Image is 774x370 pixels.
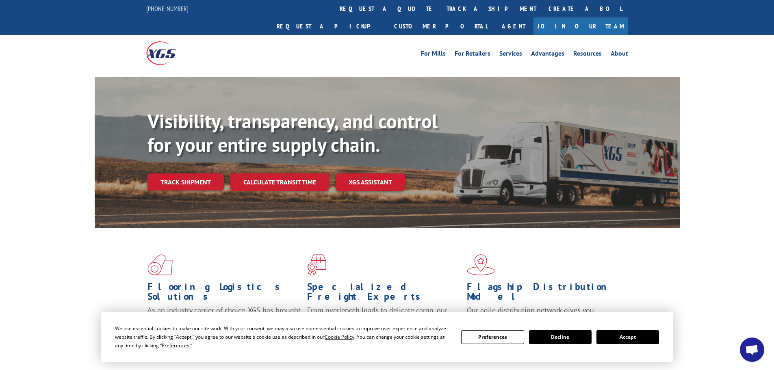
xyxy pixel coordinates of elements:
[147,173,224,190] a: Track shipment
[307,282,461,305] h1: Specialized Freight Experts
[271,17,388,35] a: Request a pickup
[325,333,354,340] span: Cookie Policy
[596,330,659,344] button: Accept
[115,324,451,350] div: We use essential cookies to make our site work. With your consent, we may also use non-essential ...
[573,50,602,59] a: Resources
[529,330,592,344] button: Decline
[611,50,628,59] a: About
[461,330,524,344] button: Preferences
[531,50,564,59] a: Advantages
[230,173,329,191] a: Calculate transit time
[467,254,495,275] img: xgs-icon-flagship-distribution-model-red
[533,17,628,35] a: Join Our Team
[494,17,533,35] a: Agent
[307,305,461,342] p: From overlength loads to delicate cargo, our experienced staff knows the best way to move your fr...
[336,173,405,191] a: XGS ASSISTANT
[455,50,490,59] a: For Retailers
[162,342,189,349] span: Preferences
[307,254,326,275] img: xgs-icon-focused-on-flooring-red
[467,305,616,325] span: Our agile distribution network gives you nationwide inventory management on demand.
[146,4,189,13] a: [PHONE_NUMBER]
[467,282,620,305] h1: Flagship Distribution Model
[147,108,438,157] b: Visibility, transparency, and control for your entire supply chain.
[147,305,301,334] span: As an industry carrier of choice, XGS has brought innovation and dedication to flooring logistics...
[147,282,301,305] h1: Flooring Logistics Solutions
[101,312,673,362] div: Cookie Consent Prompt
[499,50,522,59] a: Services
[147,254,173,275] img: xgs-icon-total-supply-chain-intelligence-red
[421,50,446,59] a: For Mills
[740,338,764,362] div: Open chat
[388,17,494,35] a: Customer Portal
